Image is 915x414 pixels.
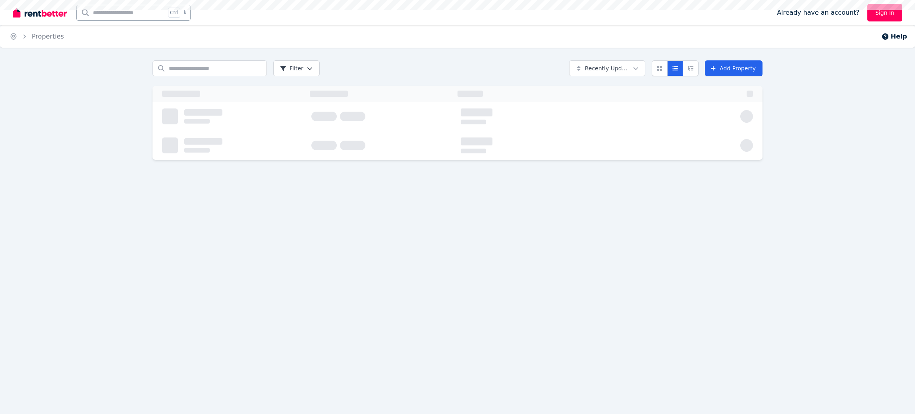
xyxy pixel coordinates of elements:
[13,7,67,19] img: RentBetter
[585,64,630,72] span: Recently Updated
[569,60,645,76] button: Recently Updated
[273,60,320,76] button: Filter
[683,60,699,76] button: Expanded list view
[183,10,186,16] span: k
[777,8,859,17] span: Already have an account?
[280,64,303,72] span: Filter
[652,60,699,76] div: View options
[667,60,683,76] button: Compact list view
[32,33,64,40] a: Properties
[881,32,907,41] button: Help
[168,8,180,18] span: Ctrl
[867,4,902,21] a: Sign In
[705,60,762,76] a: Add Property
[652,60,668,76] button: Card view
